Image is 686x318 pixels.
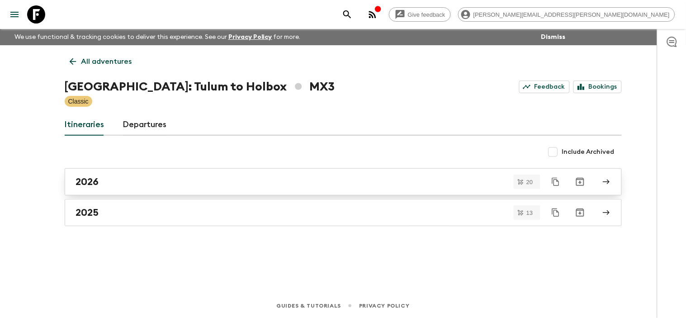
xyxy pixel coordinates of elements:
[76,207,99,218] h2: 2025
[548,204,564,221] button: Duplicate
[123,114,167,136] a: Departures
[389,7,451,22] a: Give feedback
[521,210,538,216] span: 13
[81,56,132,67] p: All adventures
[458,7,675,22] div: [PERSON_NAME][EMAIL_ADDRESS][PERSON_NAME][DOMAIN_NAME]
[65,199,622,226] a: 2025
[539,31,568,43] button: Dismiss
[65,52,137,71] a: All adventures
[519,81,570,93] a: Feedback
[403,11,450,18] span: Give feedback
[338,5,356,24] button: search adventures
[65,78,335,96] h1: [GEOGRAPHIC_DATA]: Tulum to Holbox MX3
[65,168,622,195] a: 2026
[468,11,675,18] span: [PERSON_NAME][EMAIL_ADDRESS][PERSON_NAME][DOMAIN_NAME]
[65,114,105,136] a: Itineraries
[521,179,538,185] span: 20
[5,5,24,24] button: menu
[573,81,622,93] a: Bookings
[571,204,589,222] button: Archive
[228,34,272,40] a: Privacy Policy
[359,301,409,311] a: Privacy Policy
[68,97,89,106] p: Classic
[11,29,304,45] p: We use functional & tracking cookies to deliver this experience. See our for more.
[571,173,589,191] button: Archive
[76,176,99,188] h2: 2026
[548,174,564,190] button: Duplicate
[562,147,615,157] span: Include Archived
[276,301,341,311] a: Guides & Tutorials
